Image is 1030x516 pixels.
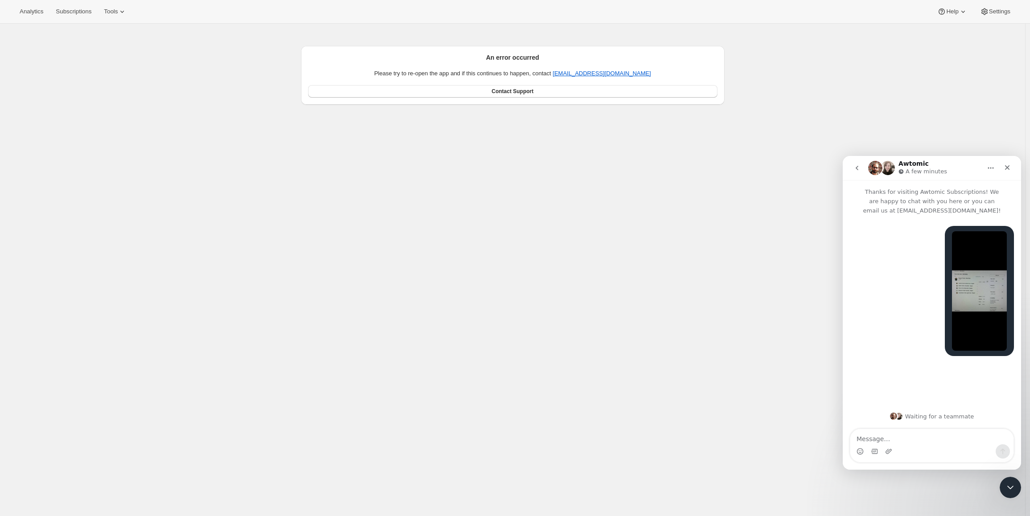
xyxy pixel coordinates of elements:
span: Help [946,8,958,15]
span: Analytics [20,8,43,15]
span: Subscriptions [56,8,91,15]
a: [EMAIL_ADDRESS][DOMAIN_NAME] [553,70,651,77]
span: Contact Support [492,88,534,95]
button: Settings [975,5,1016,18]
iframe: Intercom live chat [1000,477,1021,498]
p: Please try to re-open the app and if this continues to happen, contact [308,69,717,78]
button: Tools [99,5,132,18]
a: Contact Support [308,85,717,98]
button: Analytics [14,5,49,18]
iframe: Intercom live chat [843,156,1021,470]
button: Subscriptions [50,5,97,18]
button: Help [932,5,972,18]
span: Tools [104,8,118,15]
span: Settings [989,8,1010,15]
h2: An error occurred [308,53,717,62]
